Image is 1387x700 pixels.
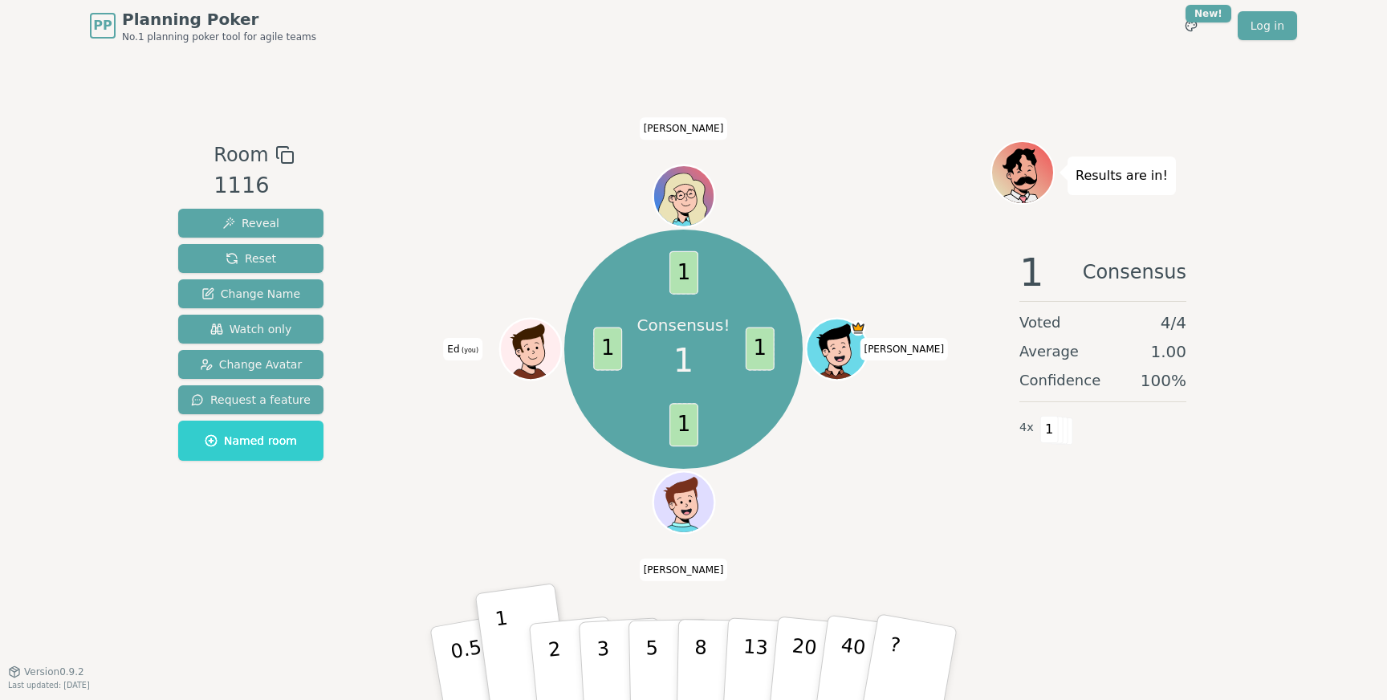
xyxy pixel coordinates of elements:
[1019,253,1044,291] span: 1
[669,404,698,447] span: 1
[1186,5,1231,22] div: New!
[860,338,948,360] span: Click to change your name
[593,328,622,371] span: 1
[178,209,323,238] button: Reveal
[210,321,292,337] span: Watch only
[178,244,323,273] button: Reset
[222,215,279,231] span: Reveal
[1019,419,1034,437] span: 4 x
[178,385,323,414] button: Request a feature
[205,433,297,449] span: Named room
[178,315,323,344] button: Watch only
[8,665,84,678] button: Version0.9.2
[1076,165,1168,187] p: Results are in!
[200,356,303,372] span: Change Avatar
[8,681,90,690] span: Last updated: [DATE]
[1083,253,1186,291] span: Consensus
[640,559,728,581] span: Click to change your name
[93,16,112,35] span: PP
[1040,416,1059,443] span: 1
[178,279,323,308] button: Change Name
[201,286,300,302] span: Change Name
[1019,340,1079,363] span: Average
[226,250,276,267] span: Reset
[214,169,294,202] div: 1116
[1161,311,1186,334] span: 4 / 4
[1019,369,1100,392] span: Confidence
[1150,340,1186,363] span: 1.00
[191,392,311,408] span: Request a feature
[640,117,728,140] span: Click to change your name
[90,8,316,43] a: PPPlanning PokerNo.1 planning poker tool for agile teams
[850,320,865,336] span: Anna is the host
[178,350,323,379] button: Change Avatar
[122,31,316,43] span: No.1 planning poker tool for agile teams
[669,251,698,295] span: 1
[494,607,518,694] p: 1
[1238,11,1297,40] a: Log in
[122,8,316,31] span: Planning Poker
[1177,11,1206,40] button: New!
[214,140,268,169] span: Room
[745,328,774,371] span: 1
[178,421,323,461] button: Named room
[1141,369,1186,392] span: 100 %
[460,347,479,354] span: (you)
[1019,311,1061,334] span: Voted
[637,314,730,336] p: Consensus!
[673,336,693,385] span: 1
[443,338,482,360] span: Click to change your name
[502,320,559,378] button: Click to change your avatar
[24,665,84,678] span: Version 0.9.2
